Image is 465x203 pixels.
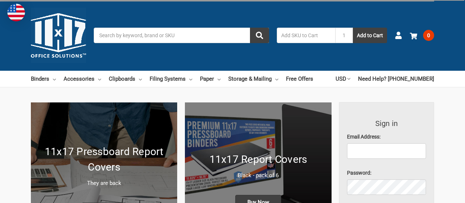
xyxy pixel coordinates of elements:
[31,8,86,63] img: 11x17.com
[228,71,278,87] a: Storage & Mailing
[150,71,192,87] a: Filing Systems
[358,71,434,87] a: Need Help? [PHONE_NUMBER]
[7,4,25,21] img: duty and tax information for United States
[94,28,269,43] input: Search by keyword, brand or SKU
[193,171,323,180] p: Black - pack of 6
[347,169,426,177] label: Password:
[277,28,335,43] input: Add SKU to Cart
[109,71,142,87] a: Clipboards
[64,71,101,87] a: Accessories
[39,144,169,175] h1: 11x17 Pressboard Report Covers
[347,133,426,141] label: Email Address:
[193,152,323,167] h1: 11x17 Report Covers
[336,71,350,87] a: USD
[423,30,434,41] span: 0
[353,28,387,43] button: Add to Cart
[286,71,313,87] a: Free Offers
[200,71,221,87] a: Paper
[39,179,169,188] p: They are back
[31,71,56,87] a: Binders
[410,26,434,45] a: 0
[347,118,426,129] h3: Sign in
